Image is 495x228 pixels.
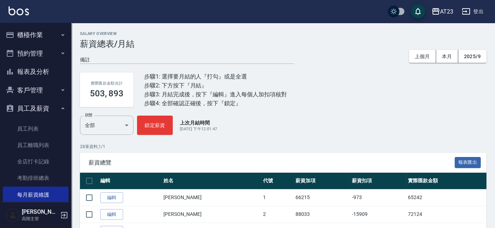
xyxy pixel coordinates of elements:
button: 登出 [459,5,486,18]
button: 上個月 [409,50,436,63]
h5: [PERSON_NAME] [22,208,58,216]
p: 上次月結時間 [180,119,217,126]
p: 28 筆資料, 1 / 1 [80,143,486,150]
div: 步驟3: 月結完成後，按下『編輯』進入每個人加扣項核對 [144,90,287,99]
td: 72124 [406,206,486,223]
div: 步驟1: 選擇要月結的人『打勾』或是全選 [144,72,287,81]
a: 編輯 [100,209,123,220]
div: 全部 [80,116,133,135]
h2: 實際匯款金額合計 [89,81,125,86]
th: 姓名 [162,173,261,189]
h3: 薪資總表/月結 [80,39,486,49]
button: 櫃檯作業 [3,26,69,44]
button: 2025/9 [458,50,486,63]
div: 步驟2: 下方按下『月結』 [144,81,287,90]
button: 鎖定薪資 [137,116,173,135]
th: 薪資扣項 [350,173,406,189]
h3: 503, 893 [90,88,124,98]
button: AT23 [429,4,456,19]
a: 編輯 [100,192,123,203]
img: Logo [9,6,29,15]
td: 65242 [406,189,486,206]
td: -15909 [350,206,406,223]
label: 狀態 [85,112,92,118]
a: 員工離職列表 [3,137,69,153]
th: 薪資加項 [294,173,350,189]
span: 薪資總覽 [89,159,455,166]
div: AT23 [440,7,453,16]
button: 客戶管理 [3,81,69,100]
td: 2 [261,206,294,223]
button: 報表匯出 [455,157,481,168]
td: 88033 [294,206,350,223]
div: 步驟4: 全部確認正確後，按下『鎖定』 [144,99,287,108]
td: [PERSON_NAME] [162,189,261,206]
a: 員工列表 [3,121,69,137]
td: 1 [261,189,294,206]
td: 66215 [294,189,350,206]
a: 報表匯出 [455,159,481,166]
th: 代號 [261,173,294,189]
td: -973 [350,189,406,206]
td: [PERSON_NAME] [162,206,261,223]
th: 實際匯款金額 [406,173,486,189]
th: 編輯 [99,173,162,189]
span: [DATE] 下午12:01:47 [180,127,217,131]
img: Person [6,208,20,222]
a: 每月薪資維護 [3,187,69,203]
a: 考勤排班總表 [3,170,69,186]
p: 高階主管 [22,216,58,222]
button: 報表及分析 [3,62,69,81]
a: 全店打卡記錄 [3,153,69,170]
button: 預約管理 [3,44,69,63]
button: 本月 [436,50,458,63]
button: save [411,4,425,19]
button: 員工及薪資 [3,99,69,118]
h2: Salary Overview [80,31,486,36]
